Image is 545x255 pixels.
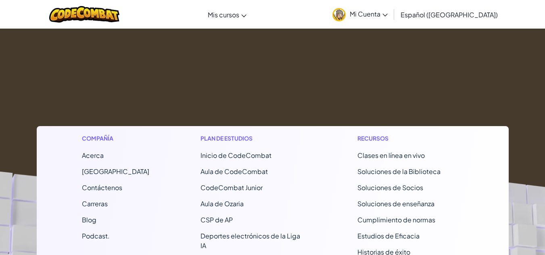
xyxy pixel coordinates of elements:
[49,6,120,23] img: Logotipo de CodeCombat
[200,167,268,176] a: Aula de CodeCombat
[357,199,434,208] a: Soluciones de enseñanza
[350,10,380,18] font: Mi Cuenta
[200,183,263,192] a: CodeCombat Junior
[200,216,233,224] a: CSP de AP
[82,183,122,192] font: Contáctenos
[401,10,498,19] font: Español ([GEOGRAPHIC_DATA])
[82,199,108,208] a: Carreras
[82,135,113,142] font: Compañía
[328,2,392,27] a: Mi Cuenta
[200,232,300,250] a: Deportes electrónicos de la Liga IA
[82,216,96,224] a: Blog
[357,135,388,142] font: Recursos
[357,183,423,192] a: Soluciones de Socios
[200,199,244,208] a: Aula de Ozaria
[357,167,441,176] a: Soluciones de la Biblioteca
[200,151,271,160] font: Inicio de CodeCombat
[204,4,251,25] a: Mis cursos
[82,232,110,240] a: Podcast.
[357,216,435,224] a: Cumplimiento de normas
[332,8,346,21] img: avatar
[357,151,425,160] a: Clases en línea en vivo
[208,10,239,19] font: Mis cursos
[82,151,104,160] a: Acerca
[357,232,420,240] a: Estudios de Eficacia
[200,135,253,142] font: Plan de estudios
[397,4,502,25] a: Español ([GEOGRAPHIC_DATA])
[82,167,149,176] a: [GEOGRAPHIC_DATA]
